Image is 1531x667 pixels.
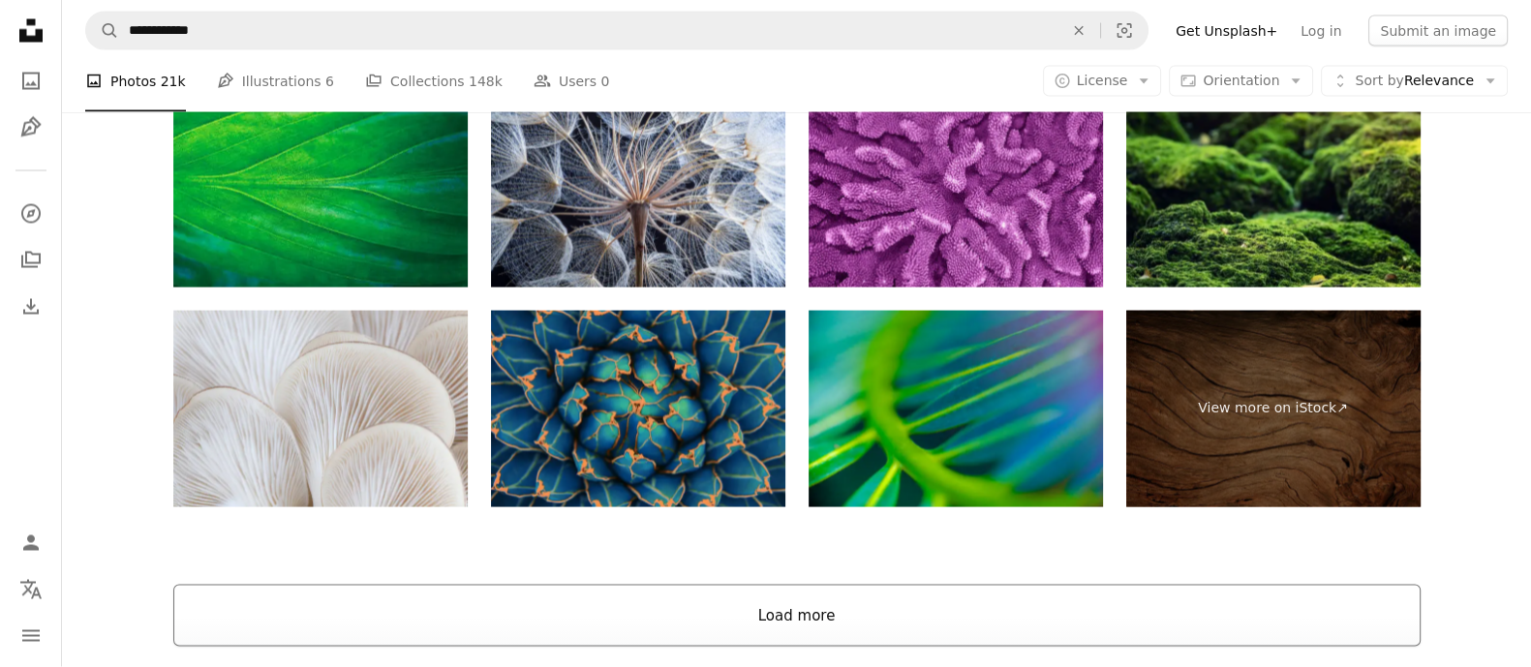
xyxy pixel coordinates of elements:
[85,12,1148,50] form: Find visuals sitewide
[491,91,785,288] img: Dandelion
[12,570,50,609] button: Language
[1101,13,1148,49] button: Visual search
[1368,15,1508,46] button: Submit an image
[1169,66,1313,97] button: Orientation
[12,524,50,562] a: Log in / Sign up
[217,50,334,112] a: Illustrations 6
[1077,73,1128,88] span: License
[1355,73,1403,88] span: Sort by
[1057,13,1100,49] button: Clear
[601,71,610,92] span: 0
[173,311,468,507] img: Close up of white colored Oyster mushroom
[491,311,785,507] img: green leaves for background and wallpaper
[173,585,1421,647] button: Load more
[1126,91,1421,288] img: Beautiful Bright Green moss grown up cover the rough stones and on the floor in the forest. Show ...
[12,12,50,54] a: Home — Unsplash
[12,288,50,326] a: Download History
[1043,66,1162,97] button: License
[86,13,119,49] button: Search Unsplash
[1321,66,1508,97] button: Sort byRelevance
[173,91,468,288] img: Leaf surface macro
[325,71,334,92] span: 6
[1289,15,1353,46] a: Log in
[809,91,1103,288] img: Acropora
[1203,73,1279,88] span: Orientation
[12,108,50,147] a: Illustrations
[469,71,503,92] span: 148k
[1126,311,1421,507] a: View more on iStock↗
[12,195,50,233] a: Explore
[809,311,1103,507] img: Abstract Beautiful tropical green foliage focuses only on the leaf edges and dumb curves.
[1355,72,1474,91] span: Relevance
[365,50,503,112] a: Collections 148k
[534,50,610,112] a: Users 0
[1164,15,1289,46] a: Get Unsplash+
[12,241,50,280] a: Collections
[12,617,50,655] button: Menu
[12,62,50,101] a: Photos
